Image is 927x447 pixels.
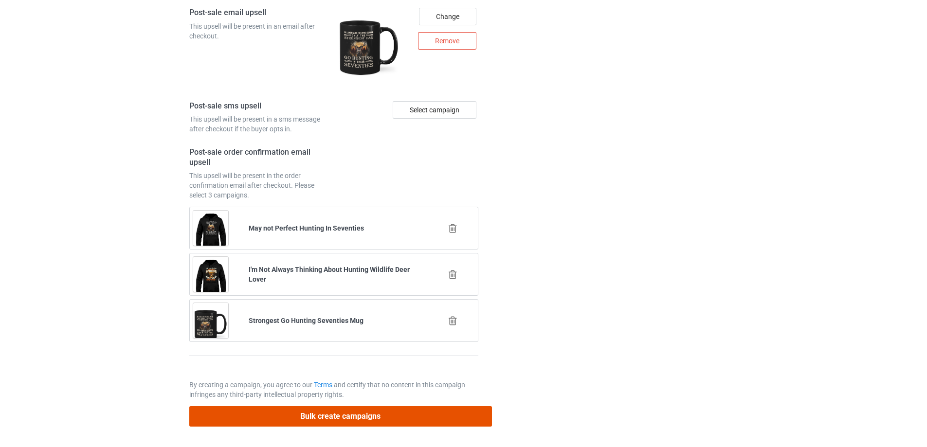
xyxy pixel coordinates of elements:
div: This upsell will be present in the order confirmation email after checkout. Please select 3 campa... [189,171,330,200]
div: Select campaign [393,101,476,119]
b: May not Perfect Hunting In Seventies [249,224,364,232]
img: regular.jpg [337,8,401,88]
div: This upsell will be present in an email after checkout. [189,21,330,41]
div: Remove [418,32,476,50]
div: Change [419,8,476,25]
b: I'm Not Always Thinking About Hunting Wildlife Deer Lover [249,266,410,283]
div: This upsell will be present in a sms message after checkout if the buyer opts in. [189,114,330,134]
b: Strongest Go Hunting Seventies Mug [249,317,364,324]
h4: Post-sale email upsell [189,8,330,18]
h4: Post-sale sms upsell [189,101,330,111]
p: By creating a campaign, you agree to our and certify that no content in this campaign infringes a... [189,380,478,399]
a: Terms [314,381,332,389]
button: Bulk create campaigns [189,406,492,426]
h4: Post-sale order confirmation email upsell [189,147,330,167]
